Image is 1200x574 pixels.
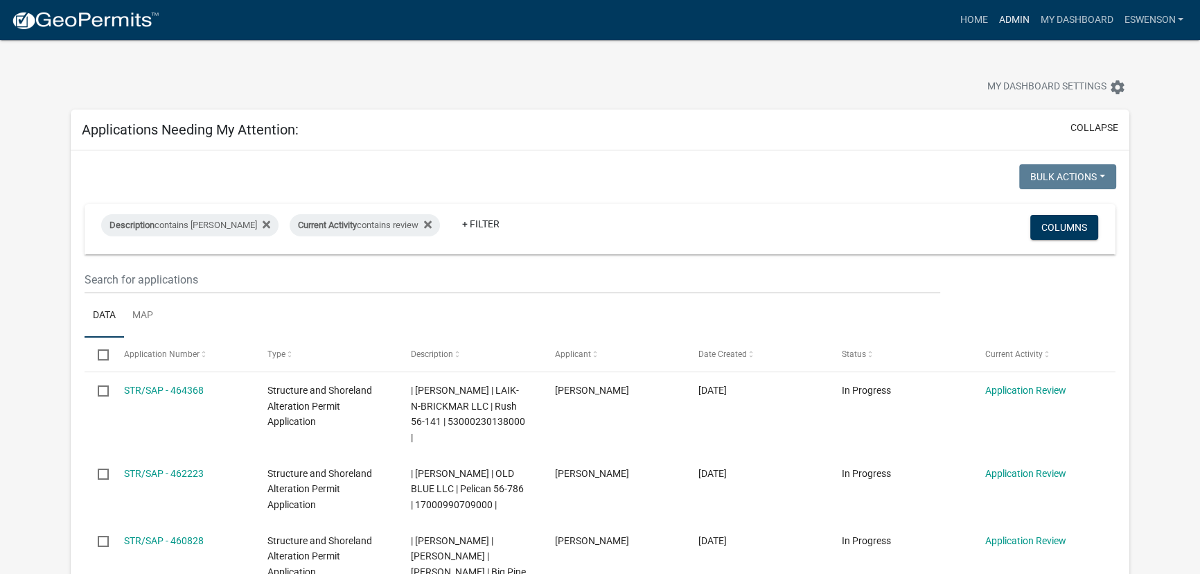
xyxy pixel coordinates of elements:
a: Application Review [985,468,1066,479]
span: Description [109,220,155,230]
span: Applicant [554,349,590,359]
a: Data [85,294,124,338]
datatable-header-cell: Current Activity [972,338,1115,371]
span: Status [842,349,866,359]
i: settings [1109,79,1126,96]
a: STR/SAP - 460828 [124,535,204,546]
a: Admin [993,7,1034,33]
span: In Progress [842,385,891,396]
a: My Dashboard [1034,7,1118,33]
button: Columns [1030,215,1098,240]
span: 08/07/2025 [698,535,727,546]
button: Bulk Actions [1019,164,1116,189]
h5: Applications Needing My Attention: [82,121,299,138]
a: Application Review [985,385,1066,396]
a: Map [124,294,161,338]
span: My Dashboard Settings [987,79,1106,96]
span: Glenn Edward Lyden [554,535,628,546]
span: Current Activity [298,220,357,230]
datatable-header-cell: Status [828,338,971,371]
span: 08/11/2025 [698,468,727,479]
span: Current Activity [985,349,1043,359]
a: Application Review [985,535,1066,546]
span: Date Created [698,349,747,359]
input: Search for applications [85,266,941,294]
span: In Progress [842,468,891,479]
span: Structure and Shoreland Alteration Permit Application [267,385,372,428]
a: eswenson [1118,7,1189,33]
datatable-header-cell: Date Created [685,338,828,371]
a: STR/SAP - 464368 [124,385,204,396]
datatable-header-cell: Description [398,338,541,371]
span: Structure and Shoreland Alteration Permit Application [267,468,372,511]
button: My Dashboard Settingssettings [976,73,1137,101]
span: Application Number [124,349,200,359]
a: STR/SAP - 462223 [124,468,204,479]
div: contains review [290,214,440,236]
datatable-header-cell: Applicant [541,338,685,371]
span: Description [411,349,453,359]
span: 08/15/2025 [698,385,727,396]
datatable-header-cell: Type [254,338,398,371]
span: | Emma Swenson | LAIK-N-BRICKMAR LLC | Rush 56-141 | 53000230138000 | [411,385,525,443]
span: Jeremy Bladow [554,385,628,396]
span: Matt Dawson [554,468,628,479]
a: + Filter [451,211,511,236]
span: In Progress [842,535,891,546]
a: Home [954,7,993,33]
datatable-header-cell: Select [85,338,111,371]
datatable-header-cell: Application Number [111,338,254,371]
div: contains [PERSON_NAME] [101,214,279,236]
button: collapse [1070,121,1118,135]
span: | Emma Swenson | OLD BLUE LLC | Pelican 56-786 | 17000990709000 | [411,468,524,511]
span: Type [267,349,285,359]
